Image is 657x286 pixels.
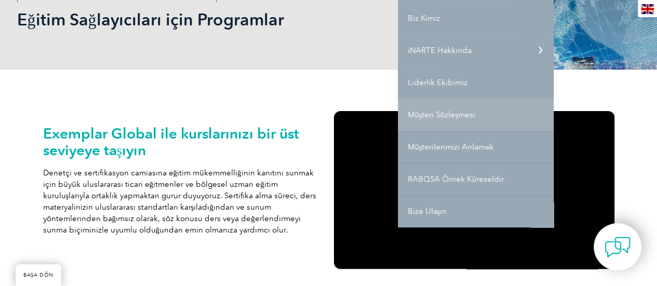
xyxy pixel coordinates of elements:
a: Müşteri Sözleşmesi [398,99,554,131]
a: iNARTE Hakkında [398,34,554,66]
font: BAŞA DÖN [23,272,53,278]
font: Biz Kimiz [408,13,440,23]
img: en [641,4,654,14]
a: Biz Kimiz [398,2,554,34]
img: contact-chat.png [605,234,631,260]
a: Bize Ulaşın [398,195,554,227]
font: Exemplar Global ile kurslarınızı bir üst seviyeye taşıyın [43,125,299,159]
font: RABQSA Örnek Küreseldir [408,174,504,184]
font: Liderlik Ekibimiz [408,78,467,87]
a: Liderlik Ekibimiz [398,66,554,99]
font: Müşteri Sözleşmesi [408,110,476,119]
iframe: Exemplar Global's TPECS and RTP Programs [334,111,614,269]
font: Denetçi ve sertifikasyon camiasına eğitim mükemmelliğinin kanıtını sunmak için büyük uluslararası... [43,168,317,235]
font: Bize Ulaşın [408,207,447,216]
a: Müşterilerimizi Anlamak [398,131,554,163]
font: Müşterilerimizi Anlamak [408,142,494,152]
font: iNARTE Hakkında [408,46,472,55]
a: BAŞA DÖN [16,264,61,286]
a: RABQSA Örnek Küreseldir [398,163,554,195]
font: Eğitim Sağlayıcıları için Programlar [17,9,284,30]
